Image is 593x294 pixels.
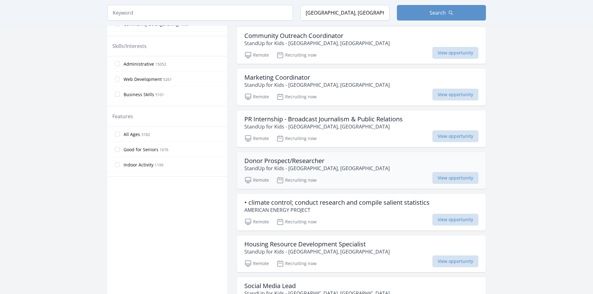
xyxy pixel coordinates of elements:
[115,147,120,152] input: Good for Seniors 1676
[244,123,403,130] p: StandUp for Kids - [GEOGRAPHIC_DATA], [GEOGRAPHIC_DATA]
[155,62,166,67] span: 15052
[276,218,317,226] p: Recruiting now
[115,162,120,167] input: Indoor Activity 1199
[124,147,158,153] span: Good for Seniors
[107,5,293,21] input: Keyword
[244,135,269,142] p: Remote
[244,165,390,172] p: StandUp for Kids - [GEOGRAPHIC_DATA], [GEOGRAPHIC_DATA]
[244,218,269,226] p: Remote
[432,89,478,100] span: View opportunity
[124,131,140,138] span: All Ages
[432,172,478,184] span: View opportunity
[160,147,168,152] span: 1676
[237,27,486,64] a: Community Outreach Coordinator StandUp for Kids - [GEOGRAPHIC_DATA], [GEOGRAPHIC_DATA] Remote Rec...
[276,51,317,59] p: Recruiting now
[244,32,390,40] h3: Community Outreach Coordinator
[276,93,317,100] p: Recruiting now
[244,74,390,81] h3: Marketing Coordinator
[244,51,269,59] p: Remote
[244,81,390,89] p: StandUp for Kids - [GEOGRAPHIC_DATA], [GEOGRAPHIC_DATA]
[115,92,120,97] input: Business Skills 5101
[115,61,120,66] input: Administrative 15052
[155,92,164,97] span: 5101
[124,162,153,168] span: Indoor Activity
[112,113,133,120] legend: Features
[244,115,403,123] h3: PR Internship - Broadcast Journalism & Public Relations
[244,157,390,165] h3: Donor Prospect/Researcher
[115,132,120,137] input: All Ages 3182
[237,152,486,189] a: Donor Prospect/Researcher StandUp for Kids - [GEOGRAPHIC_DATA], [GEOGRAPHIC_DATA] Remote Recruiti...
[397,5,486,21] button: Search
[237,110,486,147] a: PR Internship - Broadcast Journalism & Public Relations StandUp for Kids - [GEOGRAPHIC_DATA], [GE...
[124,91,154,98] span: Business Skills
[244,40,390,47] p: StandUp for Kids - [GEOGRAPHIC_DATA], [GEOGRAPHIC_DATA]
[124,61,154,67] span: Administrative
[276,260,317,267] p: Recruiting now
[237,194,486,231] a: • climate control; conduct research and compile salient statistics AMERICAN ENERGY PROJECT Remote...
[112,42,147,50] legend: Skills/Interests
[432,255,478,267] span: View opportunity
[244,248,390,255] p: StandUp for Kids - [GEOGRAPHIC_DATA], [GEOGRAPHIC_DATA]
[244,93,269,100] p: Remote
[155,162,163,168] span: 1199
[141,132,150,137] span: 3182
[432,214,478,226] span: View opportunity
[244,176,269,184] p: Remote
[432,130,478,142] span: View opportunity
[300,5,389,21] input: Location
[276,176,317,184] p: Recruiting now
[244,260,269,267] p: Remote
[244,199,430,206] h3: • climate control; conduct research and compile salient statistics
[124,76,162,82] span: Web Development
[276,135,317,142] p: Recruiting now
[163,77,172,82] span: 5261
[115,77,120,82] input: Web Development 5261
[237,69,486,105] a: Marketing Coordinator StandUp for Kids - [GEOGRAPHIC_DATA], [GEOGRAPHIC_DATA] Remote Recruiting n...
[244,206,430,214] p: AMERICAN ENERGY PROJECT
[237,236,486,272] a: Housing Resource Development Specialist StandUp for Kids - [GEOGRAPHIC_DATA], [GEOGRAPHIC_DATA] R...
[430,9,446,16] span: Search
[244,240,390,248] h3: Housing Resource Development Specialist
[244,282,390,290] h3: Social Media Lead
[432,47,478,59] span: View opportunity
